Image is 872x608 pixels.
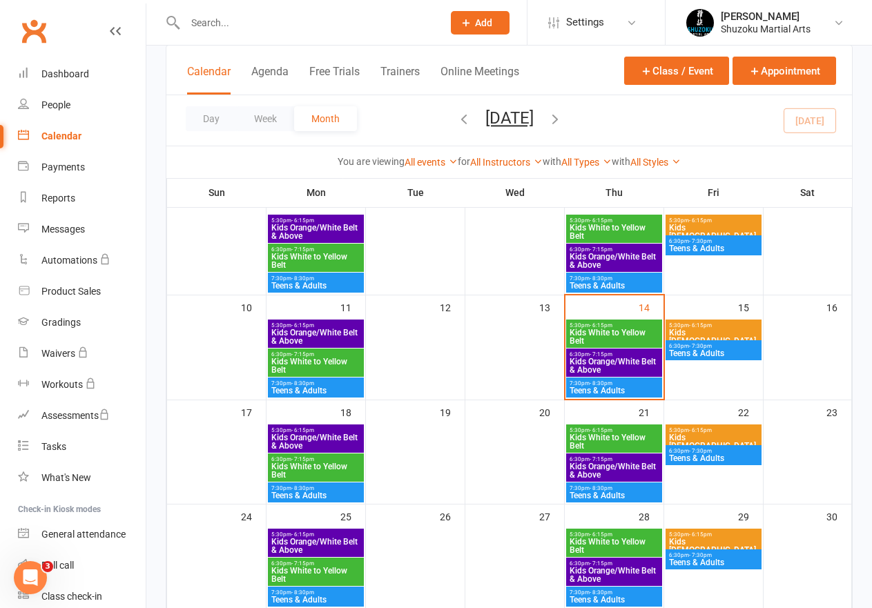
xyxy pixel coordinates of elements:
[41,560,74,571] div: Roll call
[566,7,604,38] span: Settings
[41,441,66,452] div: Tasks
[569,485,659,491] span: 7:30pm
[664,178,764,207] th: Fri
[18,338,146,369] a: Waivers
[251,65,289,95] button: Agenda
[590,275,612,282] span: - 8:30pm
[41,193,75,204] div: Reports
[291,351,314,357] span: - 7:15pm
[569,491,659,500] span: Teens & Adults
[271,567,361,583] span: Kids White to Yellow Belt
[826,504,851,527] div: 30
[590,322,612,328] span: - 6:15pm
[668,552,759,558] span: 6:30pm
[267,178,366,207] th: Mon
[41,224,85,235] div: Messages
[689,343,712,349] span: - 7:30pm
[41,529,126,540] div: General attendance
[18,121,146,152] a: Calendar
[668,238,759,244] span: 6:30pm
[41,130,81,141] div: Calendar
[826,400,851,423] div: 23
[294,106,357,131] button: Month
[668,244,759,253] span: Teens & Adults
[668,343,759,349] span: 6:30pm
[41,379,83,390] div: Workouts
[689,217,712,224] span: - 6:15pm
[291,531,314,538] span: - 6:15pm
[271,596,361,604] span: Teens & Adults
[733,57,836,85] button: Appointment
[41,68,89,79] div: Dashboard
[451,11,510,35] button: Add
[590,589,612,596] span: - 8:30pm
[440,295,465,318] div: 12
[668,454,759,462] span: Teens & Adults
[271,462,361,479] span: Kids White to Yellow Belt
[561,157,612,168] a: All Types
[271,433,361,450] span: Kids Orange/White Belt & Above
[668,427,759,433] span: 5:30pm
[569,282,659,290] span: Teens & Adults
[569,246,659,253] span: 6:30pm
[309,65,360,95] button: Free Trials
[271,246,361,253] span: 6:30pm
[590,246,612,253] span: - 7:15pm
[41,348,75,359] div: Waivers
[241,400,266,423] div: 17
[271,224,361,240] span: Kids Orange/White Belt & Above
[569,596,659,604] span: Teens & Adults
[689,448,712,454] span: - 7:30pm
[18,369,146,400] a: Workouts
[668,558,759,567] span: Teens & Adults
[543,156,561,167] strong: with
[465,178,565,207] th: Wed
[405,157,458,168] a: All events
[764,178,852,207] th: Sat
[17,14,51,48] a: Clubworx
[291,217,314,224] span: - 6:15pm
[569,560,659,567] span: 6:30pm
[569,357,659,374] span: Kids Orange/White Belt & Above
[271,456,361,462] span: 6:30pm
[440,65,519,95] button: Online Meetings
[539,295,564,318] div: 13
[668,217,759,224] span: 5:30pm
[41,472,91,483] div: What's New
[271,491,361,500] span: Teens & Adults
[569,589,659,596] span: 7:30pm
[271,322,361,328] span: 5:30pm
[41,317,81,328] div: Gradings
[18,59,146,90] a: Dashboard
[721,23,811,35] div: Shuzoku Martial Arts
[271,485,361,491] span: 7:30pm
[565,178,664,207] th: Thu
[569,328,659,345] span: Kids White to Yellow Belt
[18,462,146,493] a: What's New
[18,519,146,550] a: General attendance kiosk mode
[271,275,361,282] span: 7:30pm
[668,448,759,454] span: 6:30pm
[440,400,465,423] div: 19
[590,485,612,491] span: - 8:30pm
[539,504,564,527] div: 27
[41,161,85,173] div: Payments
[18,214,146,245] a: Messages
[237,106,294,131] button: Week
[470,157,543,168] a: All Instructors
[271,328,361,345] span: Kids Orange/White Belt & Above
[686,9,714,37] img: thumb_image1723788528.png
[291,275,314,282] span: - 8:30pm
[826,295,851,318] div: 16
[271,282,361,290] span: Teens & Adults
[569,433,659,450] span: Kids White to Yellow Belt
[181,13,433,32] input: Search...
[569,217,659,224] span: 5:30pm
[41,255,97,266] div: Automations
[668,322,759,328] span: 5:30pm
[624,57,729,85] button: Class / Event
[271,386,361,395] span: Teens & Adults
[42,561,53,572] span: 3
[590,380,612,386] span: - 8:30pm
[612,156,630,167] strong: with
